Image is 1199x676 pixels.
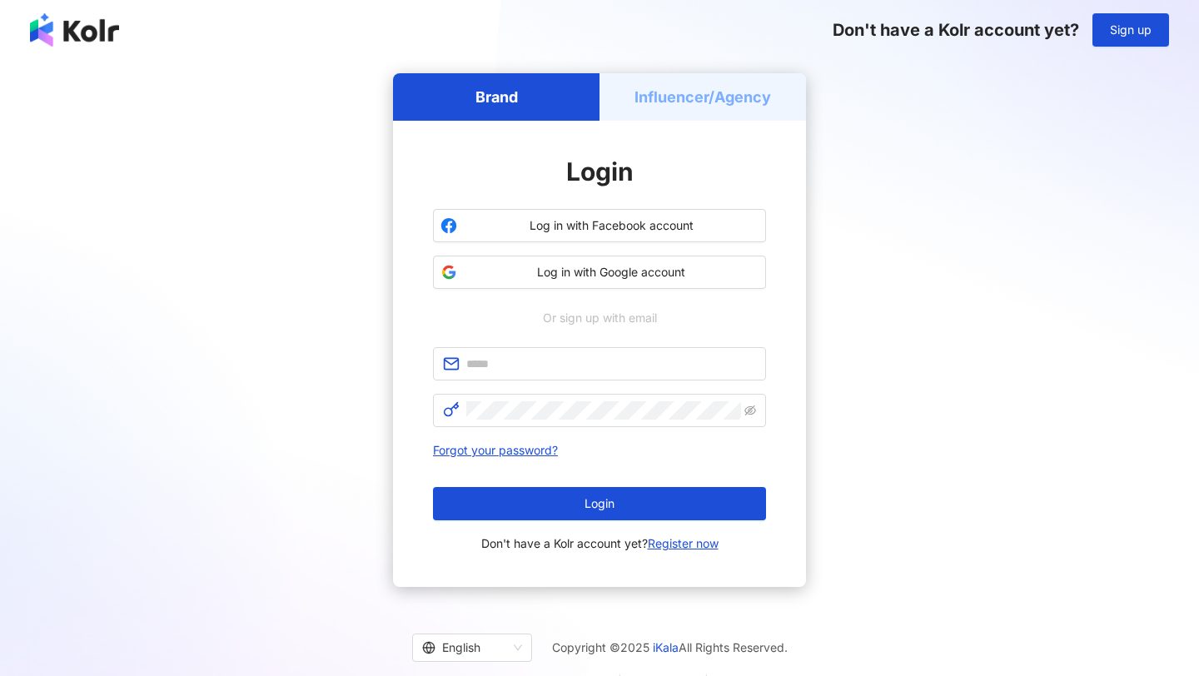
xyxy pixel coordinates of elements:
div: English [422,634,507,661]
span: Or sign up with email [531,309,669,327]
button: Sign up [1092,13,1169,47]
span: Don't have a Kolr account yet? [833,20,1079,40]
button: Log in with Facebook account [433,209,766,242]
button: Login [433,487,766,520]
span: Don't have a Kolr account yet? [481,534,719,554]
span: eye-invisible [744,405,756,416]
span: Copyright © 2025 All Rights Reserved. [552,638,788,658]
img: logo [30,13,119,47]
span: Log in with Google account [464,264,759,281]
h5: Brand [475,87,518,107]
span: Sign up [1110,23,1152,37]
button: Log in with Google account [433,256,766,289]
a: Forgot your password? [433,443,558,457]
span: Log in with Facebook account [464,217,759,234]
h5: Influencer/Agency [634,87,771,107]
span: Login [566,157,634,186]
a: Register now [648,536,719,550]
span: Login [585,497,614,510]
a: iKala [653,640,679,654]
